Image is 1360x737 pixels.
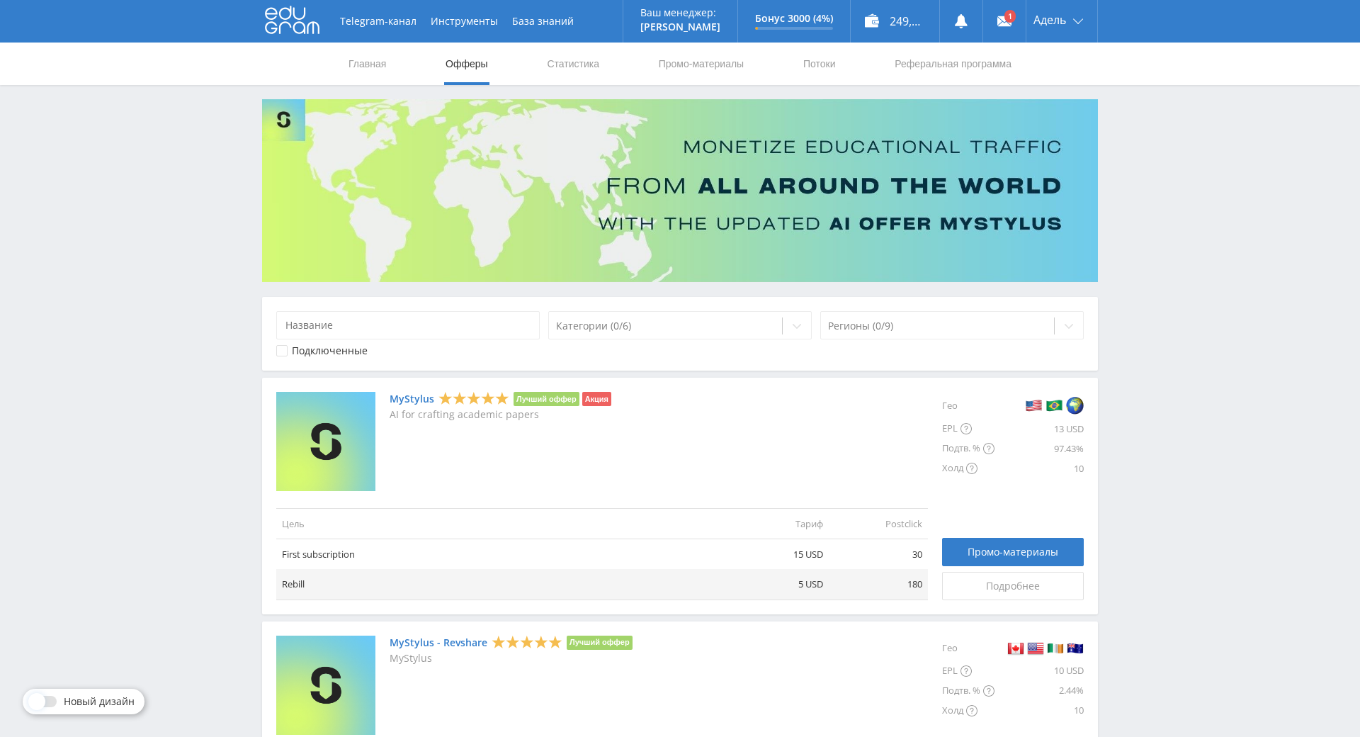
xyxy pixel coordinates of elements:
[802,43,837,85] a: Потоки
[390,409,611,420] p: AI for crafting academic papers
[545,43,601,85] a: Статистика
[492,634,562,649] div: 5 Stars
[640,21,720,33] p: [PERSON_NAME]
[942,439,994,458] div: Подтв. %
[942,572,1084,600] a: Подробнее
[438,391,509,406] div: 5 Stars
[942,681,994,701] div: Подтв. %
[444,43,489,85] a: Офферы
[276,508,730,539] td: Цель
[942,419,994,439] div: EPL
[994,458,1084,478] div: 10
[994,681,1084,701] div: 2.44%
[567,636,633,650] li: Лучший оффер
[994,661,1084,681] div: 10 USD
[893,43,1013,85] a: Реферальная программа
[1033,14,1066,26] span: Адель
[640,7,720,18] p: Ваш менеджер:
[994,439,1084,458] div: 97.43%
[730,569,829,600] td: 5 USD
[582,392,611,406] li: Акция
[829,508,928,539] td: Postclick
[829,569,928,600] td: 180
[755,13,833,24] p: Бонус 3000 (4%)
[942,701,994,721] div: Холд
[276,311,540,339] input: Название
[347,43,387,85] a: Главная
[994,419,1084,439] div: 13 USD
[942,538,1084,566] a: Промо-материалы
[514,392,579,406] li: Лучший оффер
[657,43,745,85] a: Промо-материалы
[730,539,829,570] td: 15 USD
[829,539,928,570] td: 30
[968,546,1058,558] span: Промо-материалы
[730,508,829,539] td: Тариф
[986,580,1040,592] span: Подробнее
[994,701,1084,721] div: 10
[390,637,487,648] a: MyStylus - Revshare
[292,345,368,356] div: Подключенные
[276,539,730,570] td: First subscription
[942,458,994,478] div: Холд
[390,653,633,664] p: MyStylus
[276,636,375,735] img: MyStylus - Revshare
[276,569,730,600] td: Rebill
[64,696,135,707] span: Новый дизайн
[942,661,994,681] div: EPL
[262,99,1098,282] img: Banner
[276,392,375,491] img: MyStylus
[390,393,434,405] a: MyStylus
[942,392,994,419] div: Гео
[942,636,994,661] div: Гео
